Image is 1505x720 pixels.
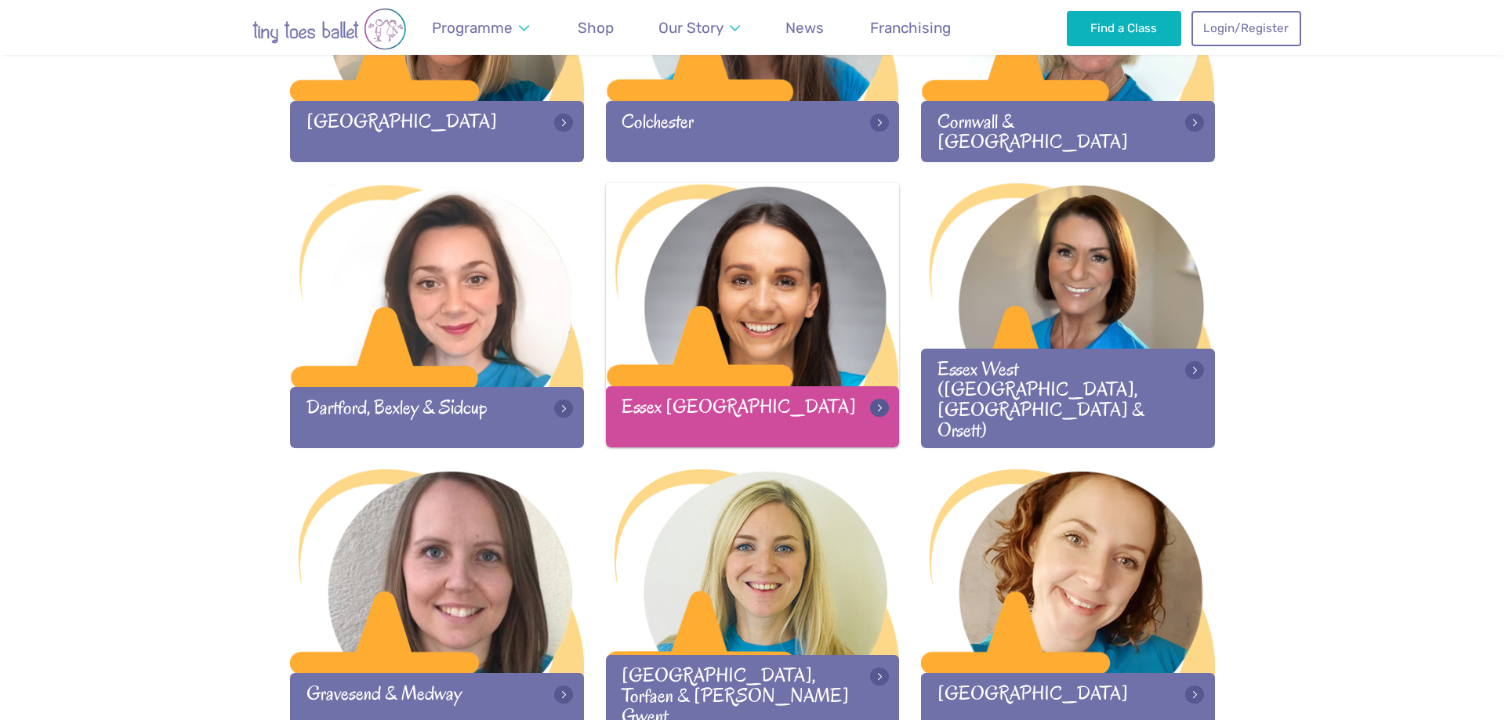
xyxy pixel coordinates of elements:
span: Shop [578,19,614,37]
a: Login/Register [1191,11,1301,45]
a: News [778,9,832,46]
div: Essex [GEOGRAPHIC_DATA] [606,386,900,447]
div: Dartford, Bexley & Sidcup [290,387,584,447]
div: [GEOGRAPHIC_DATA] [290,101,584,161]
img: tiny toes ballet [204,8,455,50]
span: Our Story [658,19,723,37]
span: Programme [432,19,513,37]
div: Cornwall & [GEOGRAPHIC_DATA] [921,101,1215,161]
a: Shop [570,9,621,46]
div: Essex West ([GEOGRAPHIC_DATA], [GEOGRAPHIC_DATA] & Orsett) [921,349,1215,447]
div: Colchester [606,101,900,161]
a: Our Story [651,9,748,46]
a: Franchising [862,9,958,46]
a: Essex [GEOGRAPHIC_DATA] [606,183,900,447]
span: News [785,19,824,37]
a: Programme [424,9,536,46]
a: Find a Class [1067,11,1182,45]
a: Essex West ([GEOGRAPHIC_DATA], [GEOGRAPHIC_DATA] & Orsett) [921,183,1215,447]
a: Dartford, Bexley & Sidcup [290,183,584,447]
span: Franchising [870,19,951,37]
